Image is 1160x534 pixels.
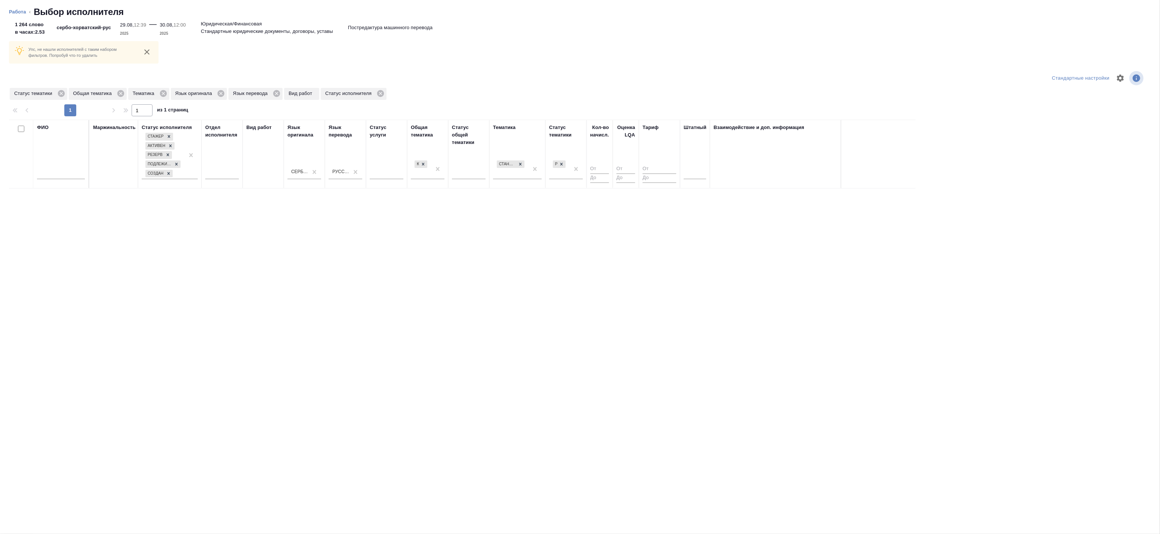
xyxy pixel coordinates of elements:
p: Язык оригинала [175,90,215,97]
div: Юридическая/Финансовая [414,160,428,169]
div: Русский [332,169,350,175]
p: Язык перевода [233,90,270,97]
div: Язык оригинала [171,88,227,100]
div: Кол-во начисл. [590,124,609,139]
p: Юридическая/Финансовая [201,20,262,28]
h2: Выбор исполнителя [34,6,124,18]
p: Общая тематика [73,90,114,97]
div: Статус тематики [10,88,67,100]
div: Статус тематики [549,124,583,139]
li: ‹ [29,8,31,16]
div: Сербский [291,169,308,175]
input: От [643,165,676,174]
input: До [616,174,635,183]
div: Оценка LQA [616,124,635,139]
div: Маржинальность [93,124,136,131]
div: Стажер, Активен, Резерв, Подлежит внедрению, Создан [145,132,174,141]
p: 12:39 [134,22,146,28]
p: 30.08, [160,22,173,28]
button: close [141,46,153,58]
p: Статус тематики [14,90,55,97]
div: Статус услуги [370,124,403,139]
nav: breadcrumb [9,6,1151,18]
input: До [590,174,609,183]
div: Тематика [128,88,169,100]
p: 29.08, [120,22,134,28]
div: Отдел исполнителя [205,124,239,139]
div: Общая тематика [411,124,444,139]
div: split button [1050,73,1111,84]
div: Стажер, Активен, Резерв, Подлежит внедрению, Создан [145,141,175,151]
div: Рекомендован [553,160,557,168]
p: Вид работ [289,90,315,97]
div: Язык оригинала [287,124,321,139]
input: От [616,165,635,174]
div: Рекомендован [552,160,566,169]
div: Статус общей тематики [452,124,486,146]
a: Работа [9,9,26,15]
span: из 1 страниц [157,105,188,116]
div: Тариф [643,124,659,131]
div: Юридическая/Финансовая [415,160,419,168]
div: Стажер, Активен, Резерв, Подлежит внедрению, Создан [145,169,173,178]
span: Посмотреть информацию [1129,71,1145,85]
p: Тематика [133,90,157,97]
div: Активен [145,142,166,150]
div: Статус исполнителя [142,124,192,131]
p: 12:00 [173,22,186,28]
p: Статус исполнителя [325,90,374,97]
p: Постредактура машинного перевода [348,24,433,31]
div: Статус исполнителя [321,88,387,100]
div: Подлежит внедрению [145,160,172,168]
div: — [149,18,157,37]
div: Стажер [145,133,165,141]
div: Стандартные юридические документы, договоры, уставы [497,160,516,168]
div: ФИО [37,124,49,131]
div: Язык перевода [228,88,283,100]
input: До [643,174,676,183]
p: Упс, не нашли исполнителей с таким набором фильтров. Попробуй что-то удалить [28,46,135,58]
div: Общая тематика [69,88,127,100]
div: Стажер, Активен, Резерв, Подлежит внедрению, Создан [145,160,181,169]
p: 1 264 слово [15,21,45,28]
div: Вид работ [246,124,272,131]
div: Резерв [145,151,164,159]
div: Стандартные юридические документы, договоры, уставы [496,160,525,169]
div: Штатный [684,124,707,131]
input: От [590,165,609,174]
div: Тематика [493,124,516,131]
div: Взаимодействие и доп. информация [714,124,804,131]
div: Создан [145,170,164,178]
div: Язык перевода [329,124,362,139]
span: Настроить таблицу [1111,69,1129,87]
div: Стажер, Активен, Резерв, Подлежит внедрению, Создан [145,150,173,160]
